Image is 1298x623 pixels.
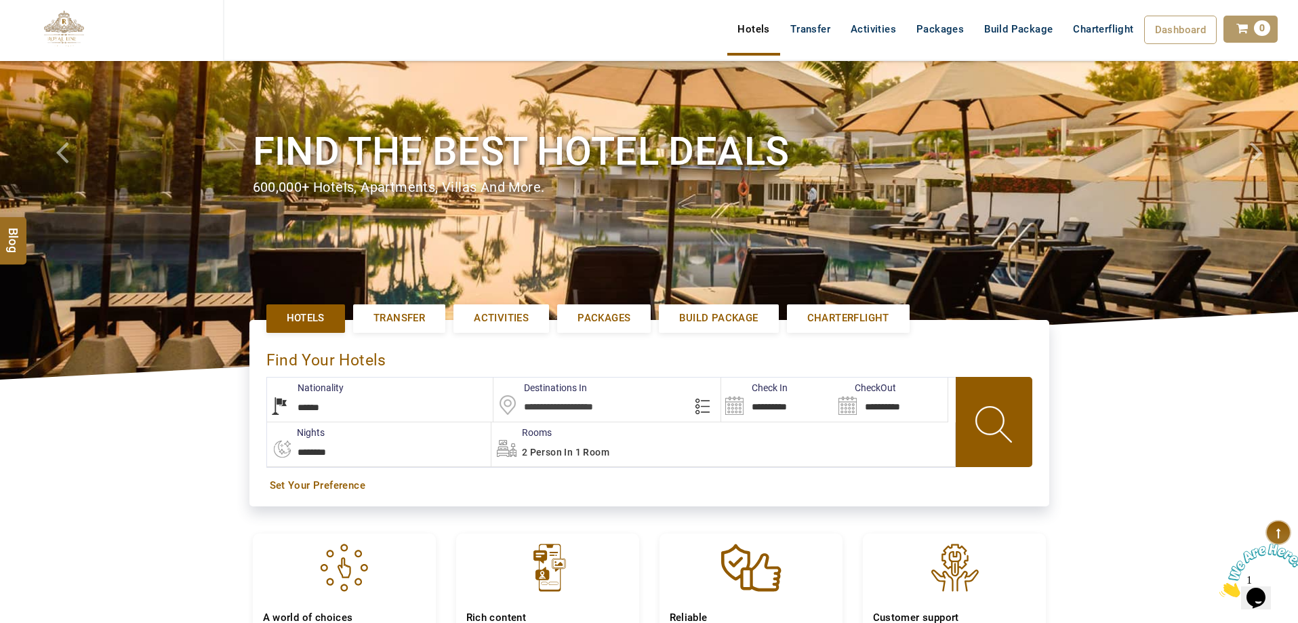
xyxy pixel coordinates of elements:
[974,16,1063,43] a: Build Package
[721,381,788,395] label: Check In
[474,311,529,325] span: Activities
[5,228,22,239] span: Blog
[1223,16,1278,43] a: 0
[266,337,1032,377] div: Find Your Hotels
[679,311,758,325] span: Build Package
[807,311,889,325] span: Charterflight
[780,16,840,43] a: Transfer
[5,5,11,17] span: 1
[834,381,896,395] label: CheckOut
[1073,23,1133,35] span: Charterflight
[659,304,778,332] a: Build Package
[727,16,779,43] a: Hotels
[491,426,552,439] label: Rooms
[266,426,325,439] label: nights
[493,381,587,395] label: Destinations In
[10,5,115,57] img: The Royal Line Holidays
[253,178,1046,197] div: 600,000+ hotels, apartments, villas and more.
[557,304,651,332] a: Packages
[840,16,906,43] a: Activities
[373,311,425,325] span: Transfer
[1214,538,1298,603] iframe: chat widget
[267,381,344,395] label: Nationality
[353,304,445,332] a: Transfer
[1063,16,1143,43] a: Charterflight
[1254,20,1270,36] span: 0
[721,378,834,422] input: Search
[270,479,1029,493] a: Set Your Preference
[5,5,89,59] img: Chat attention grabber
[453,304,549,332] a: Activities
[253,126,1046,177] h1: Find the best hotel deals
[834,378,948,422] input: Search
[787,304,910,332] a: Charterflight
[906,16,974,43] a: Packages
[287,311,325,325] span: Hotels
[522,447,609,458] span: 2 Person in 1 Room
[266,304,345,332] a: Hotels
[1155,24,1206,36] span: Dashboard
[577,311,630,325] span: Packages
